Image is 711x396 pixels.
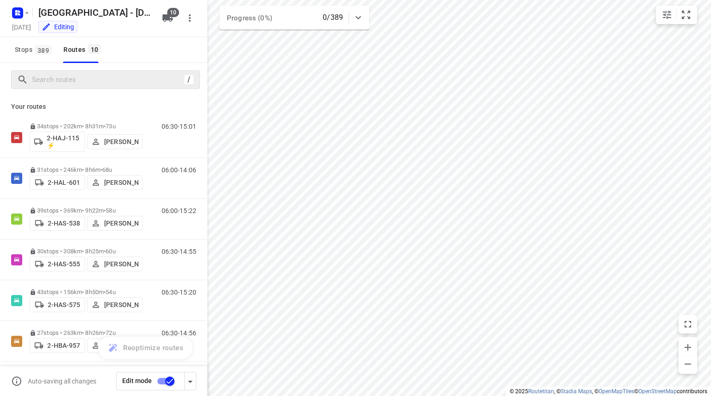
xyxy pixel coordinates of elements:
p: 27 stops • 263km • 8h26m [30,329,143,336]
button: [PERSON_NAME] [87,297,143,312]
div: Driver app settings [185,375,196,387]
p: [PERSON_NAME] [104,260,138,268]
p: [PERSON_NAME] [104,179,138,186]
span: 10 [167,8,179,17]
p: 2-HAS-538 [48,220,80,227]
button: 2-HBA-957 [30,338,85,353]
p: 06:30-15:20 [162,289,196,296]
button: 2-HAS-538 [30,216,85,231]
span: 60u [106,248,115,255]
p: 0/389 [323,12,343,23]
h5: Project date [8,22,35,32]
div: small contained button group [656,6,697,24]
button: 2-HAS-555 [30,257,85,271]
span: 72u [106,329,115,336]
p: [PERSON_NAME] [104,301,138,308]
button: [PERSON_NAME] [87,257,143,271]
a: OpenMapTiles [599,388,634,395]
button: Fit zoom [677,6,695,24]
span: • [104,123,106,130]
span: • [100,166,102,173]
span: • [104,248,106,255]
span: Progress (0%) [227,14,272,22]
p: 2-HAS-555 [48,260,80,268]
span: 389 [35,45,51,55]
a: Routetitan [528,388,554,395]
span: Edit mode [122,377,152,384]
input: Search routes [32,73,184,87]
div: Routes [63,44,103,56]
p: 34 stops • 202km • 8h31m [30,123,143,130]
p: 43 stops • 156km • 8h50m [30,289,143,295]
div: You are currently in edit mode. [42,22,74,31]
p: 06:30-15:01 [162,123,196,130]
span: Stops [15,44,54,56]
span: • [104,289,106,295]
span: 73u [106,123,115,130]
button: 2-HAL-601 [30,175,85,190]
button: [PERSON_NAME] [87,216,143,231]
p: 06:30-14:55 [162,248,196,255]
div: / [184,75,194,85]
p: 30 stops • 308km • 8h25m [30,248,143,255]
button: Reoptimize routes [98,337,193,359]
p: [PERSON_NAME] [104,138,138,145]
span: 68u [102,166,112,173]
p: 2-HAJ-115 ⚡ [47,134,81,149]
span: • [104,329,106,336]
p: 2-HAS-575 [48,301,80,308]
h5: Rename [35,5,155,20]
li: © 2025 , © , © © contributors [510,388,707,395]
button: Map settings [658,6,676,24]
button: [PERSON_NAME] [87,175,143,190]
span: 58u [106,207,115,214]
button: 2-HAS-575 [30,297,85,312]
span: 54u [106,289,115,295]
p: Auto-saving all changes [28,377,96,385]
p: Your routes [11,102,196,112]
button: 2-HAJ-115 ⚡ [30,132,85,152]
p: 06:00-14:06 [162,166,196,174]
a: OpenStreetMap [638,388,677,395]
button: 10 [158,9,177,27]
p: 06:30-14:56 [162,329,196,337]
p: 06:00-15:22 [162,207,196,214]
a: Stadia Maps [561,388,592,395]
button: [PERSON_NAME] [87,338,143,353]
span: 10 [88,44,101,54]
p: 39 stops • 369km • 9h22m [30,207,143,214]
p: [PERSON_NAME] [104,220,138,227]
p: 31 stops • 246km • 8h6m [30,166,143,173]
p: 2-HBA-957 [47,342,80,349]
div: Progress (0%)0/389 [219,6,369,30]
button: More [181,9,199,27]
button: [PERSON_NAME] [87,134,143,149]
span: • [104,207,106,214]
p: 2-HAL-601 [48,179,80,186]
